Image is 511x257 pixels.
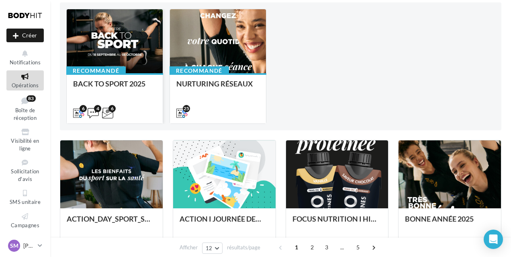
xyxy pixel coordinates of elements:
[6,29,44,42] div: Nouvelle campagne
[352,241,364,254] span: 5
[170,66,229,75] div: Recommandé
[306,241,319,254] span: 2
[6,29,44,42] button: Créer
[11,168,39,182] span: Sollicitation d'avis
[6,126,44,153] a: Visibilité en ligne
[6,47,44,67] button: Notifications
[6,70,44,90] a: Opérations
[80,105,87,112] div: 6
[183,105,190,112] div: 25
[10,199,41,205] span: SMS unitaire
[6,187,44,207] a: SMS unitaire
[11,138,39,152] span: Visibilité en ligne
[10,59,41,66] span: Notifications
[320,241,333,254] span: 3
[6,94,44,123] a: Boîte de réception83
[206,245,213,251] span: 12
[202,243,223,254] button: 12
[484,230,503,249] div: Open Intercom Messenger
[227,244,260,251] span: résultats/page
[405,215,495,231] div: BONNE ANNÉE 2025
[6,238,44,253] a: SM [PERSON_NAME]
[67,215,156,231] div: ACTION_DAY_SPORT_SANTÉ
[27,95,36,102] div: 83
[10,242,18,250] span: SM
[292,215,382,231] div: FOCUS NUTRITION I HIPRO
[14,107,37,121] span: Boîte de réception
[6,156,44,184] a: Sollicitation d'avis
[336,241,349,254] span: ...
[73,80,156,96] div: BACK TO SPORT 2025
[176,80,260,96] div: NURTURING RÉSEAUX
[23,242,35,250] p: [PERSON_NAME]
[180,244,198,251] span: Afficher
[180,215,269,231] div: ACTION I JOURNÉE DES DROITS DES FEMMES
[66,66,126,75] div: Recommandé
[11,222,39,228] span: Campagnes
[12,82,39,88] span: Opérations
[94,105,101,112] div: 4
[108,105,116,112] div: 6
[6,210,44,230] a: Campagnes
[290,241,303,254] span: 1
